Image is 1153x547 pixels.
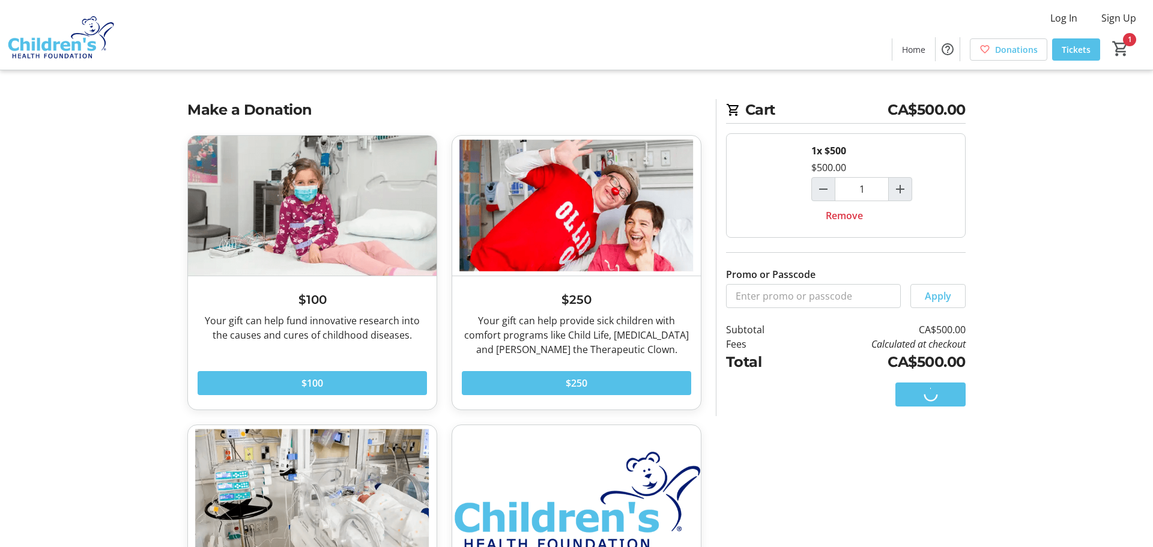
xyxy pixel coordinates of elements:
[811,144,846,158] div: 1x $500
[727,134,802,237] img: $500
[1110,38,1131,59] button: Cart
[452,136,701,276] img: $250
[1052,38,1100,61] a: Tickets
[889,178,912,201] button: Increment by one
[892,38,935,61] a: Home
[970,38,1047,61] a: Donations
[7,5,114,65] img: Children's Health Foundation's Logo
[1092,8,1146,28] button: Sign Up
[826,208,863,223] span: Remove
[796,351,966,373] td: CA$500.00
[811,204,877,228] button: Remove
[1101,11,1136,25] span: Sign Up
[812,178,835,201] button: Decrement by one
[902,43,925,56] span: Home
[301,376,323,390] span: $100
[726,284,901,308] input: Enter promo or passcode
[198,313,427,342] div: Your gift can help fund innovative research into the causes and cures of childhood diseases.
[925,289,951,303] span: Apply
[835,177,889,201] input: $500 Quantity
[462,371,691,395] button: $250
[1050,11,1077,25] span: Log In
[198,371,427,395] button: $100
[1062,43,1091,56] span: Tickets
[995,43,1038,56] span: Donations
[811,160,846,175] div: $500.00
[796,337,966,351] td: Calculated at checkout
[1041,8,1087,28] button: Log In
[726,322,796,337] td: Subtotal
[796,322,966,337] td: CA$500.00
[462,313,691,357] div: Your gift can help provide sick children with comfort programs like Child Life, [MEDICAL_DATA] an...
[198,291,427,309] h3: $100
[566,376,587,390] span: $250
[726,267,816,282] label: Promo or Passcode
[936,37,960,61] button: Help
[187,99,701,121] h2: Make a Donation
[888,99,966,121] span: CA$500.00
[910,284,966,308] button: Apply
[726,337,796,351] td: Fees
[462,291,691,309] h3: $250
[726,351,796,373] td: Total
[188,136,437,276] img: $100
[726,99,966,124] h2: Cart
